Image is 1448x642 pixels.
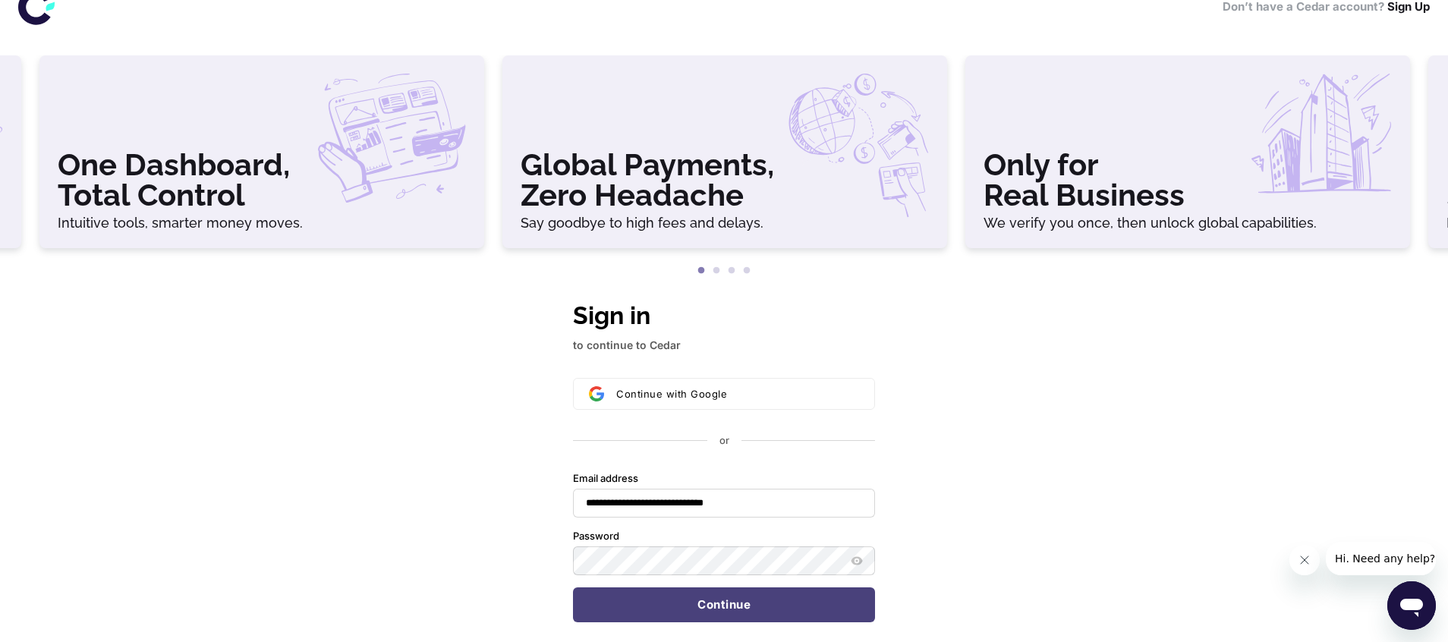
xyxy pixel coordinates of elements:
label: Email address [573,472,638,486]
h3: Global Payments, Zero Headache [521,149,929,210]
button: 3 [724,263,739,279]
span: Continue with Google [616,388,727,400]
p: to continue to Cedar [573,337,875,354]
button: 4 [739,263,754,279]
iframe: Message from company [1326,542,1436,575]
h3: Only for Real Business [984,149,1392,210]
label: Password [573,530,619,543]
p: or [719,434,729,448]
h6: Intuitive tools, smarter money moves. [58,216,466,230]
iframe: Close message [1289,545,1320,575]
button: Show password [848,552,866,570]
h1: Sign in [573,297,875,334]
button: 2 [709,263,724,279]
button: 1 [694,263,709,279]
iframe: Button to launch messaging window [1387,581,1436,630]
img: Sign in with Google [589,386,604,401]
h6: Say goodbye to high fees and delays. [521,216,929,230]
h3: One Dashboard, Total Control [58,149,466,210]
button: Continue [573,587,875,622]
h6: We verify you once, then unlock global capabilities. [984,216,1392,230]
button: Sign in with GoogleContinue with Google [573,378,875,410]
